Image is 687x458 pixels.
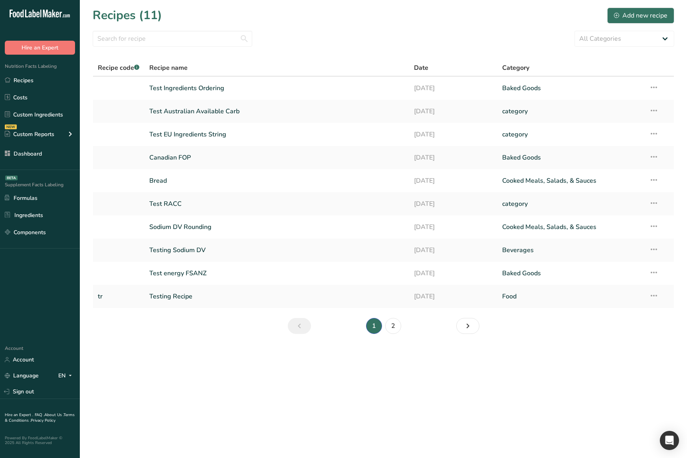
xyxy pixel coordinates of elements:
[149,126,404,143] a: Test EU Ingredients String
[98,288,140,305] a: tr
[456,318,479,334] a: Next page
[414,126,493,143] a: [DATE]
[5,41,75,55] button: Hire an Expert
[414,288,493,305] a: [DATE]
[58,371,75,381] div: EN
[414,103,493,120] a: [DATE]
[502,195,639,212] a: category
[149,63,188,73] span: Recipe name
[5,412,33,418] a: Hire an Expert .
[414,172,493,189] a: [DATE]
[149,172,404,189] a: Bread
[502,288,639,305] a: Food
[502,126,639,143] a: category
[414,149,493,166] a: [DATE]
[5,412,75,423] a: Terms & Conditions .
[98,63,139,72] span: Recipe code
[5,176,18,180] div: BETA
[5,369,39,383] a: Language
[385,318,401,334] a: Page 2.
[502,265,639,282] a: Baked Goods
[414,195,493,212] a: [DATE]
[607,8,674,24] button: Add new recipe
[414,80,493,97] a: [DATE]
[502,242,639,259] a: Beverages
[414,265,493,282] a: [DATE]
[149,149,404,166] a: Canadian FOP
[502,149,639,166] a: Baked Goods
[5,124,17,129] div: NEW
[614,11,667,20] div: Add new recipe
[5,130,54,138] div: Custom Reports
[414,63,428,73] span: Date
[149,265,404,282] a: Test energy FSANZ
[149,219,404,235] a: Sodium DV Rounding
[149,103,404,120] a: Test Australian Available Carb
[502,172,639,189] a: Cooked Meals, Salads, & Sauces
[414,219,493,235] a: [DATE]
[149,80,404,97] a: Test Ingredients Ordering
[660,431,679,450] div: Open Intercom Messenger
[149,242,404,259] a: Testing Sodium DV
[502,80,639,97] a: Baked Goods
[31,418,55,423] a: Privacy Policy
[93,6,162,24] h1: Recipes (11)
[5,436,75,445] div: Powered By FoodLabelMaker © 2025 All Rights Reserved
[44,412,63,418] a: About Us .
[149,288,404,305] a: Testing Recipe
[414,242,493,259] a: [DATE]
[288,318,311,334] a: Previous page
[93,31,252,47] input: Search for recipe
[502,103,639,120] a: category
[502,63,529,73] span: Category
[149,195,404,212] a: Test RACC
[502,219,639,235] a: Cooked Meals, Salads, & Sauces
[35,412,44,418] a: FAQ .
